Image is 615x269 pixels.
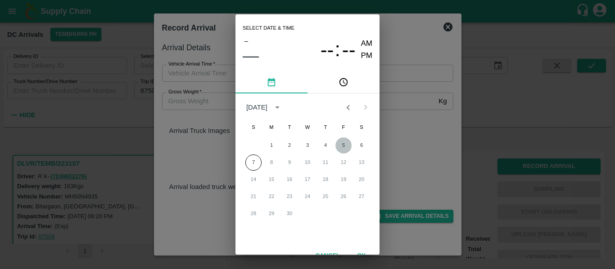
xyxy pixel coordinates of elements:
span: Saturday [353,119,370,137]
button: calendar view is open, switch to year view [270,100,285,115]
button: PM [361,50,373,62]
button: Previous month [339,99,357,116]
span: Select date & time [243,22,294,35]
button: –– [243,47,259,65]
span: : [335,38,340,62]
button: -- [342,38,356,62]
span: Friday [335,119,352,137]
button: pick time [307,72,380,93]
button: pick date [235,72,307,93]
button: – [243,35,250,47]
button: 3 [299,137,316,154]
button: AM [361,38,373,50]
button: 6 [353,137,370,154]
span: Thursday [317,119,334,137]
div: [DATE] [246,102,267,112]
button: 7 [245,154,262,171]
span: Wednesday [299,119,316,137]
span: Sunday [245,119,262,137]
span: Monday [263,119,280,137]
button: -- [321,38,334,62]
button: 1 [263,137,280,154]
button: Cancel [312,248,344,264]
span: Tuesday [281,119,298,137]
span: – [244,35,248,47]
button: 2 [281,137,298,154]
button: 4 [317,137,334,154]
button: OK [347,248,376,264]
button: 5 [335,137,352,154]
